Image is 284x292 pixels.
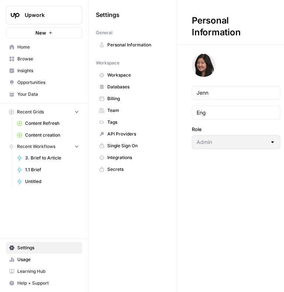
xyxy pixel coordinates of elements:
[14,129,82,141] a: Content creation
[96,116,169,128] a: Tags
[6,77,82,88] a: Opportunities
[107,107,166,114] span: Team
[25,120,79,127] span: Content Refresh
[107,166,166,173] span: Secrets
[192,126,280,133] label: Role
[14,117,82,129] a: Content Refresh
[96,39,169,51] a: Personal Information
[25,178,79,185] span: Untitled
[17,268,79,275] span: Learning Hub
[6,65,82,77] a: Insights
[96,163,169,175] a: Secrets
[17,79,79,86] span: Opportunities
[96,10,120,19] span: Settings
[25,132,79,138] span: Content creation
[107,143,166,149] span: Single Sign On
[17,67,79,74] span: Insights
[17,244,79,251] span: Settings
[107,154,166,161] span: Integrations
[14,164,82,176] a: 1.1 Brief
[6,27,82,38] button: New
[6,88,82,100] a: Your Data
[17,56,79,62] span: Browse
[107,95,166,102] span: Billing
[6,254,82,265] a: Usage
[14,176,82,187] a: Untitled
[96,81,169,93] a: Databases
[107,131,166,137] span: API Providers
[107,119,166,126] span: Tags
[25,155,79,161] span: 3. Brief to Article
[96,105,169,116] a: Team
[17,91,79,98] span: Your Data
[96,140,169,152] a: Single Sign On
[96,29,112,36] span: General
[96,93,169,105] a: Billing
[6,141,82,152] button: Recent Workflows
[96,128,169,140] a: API Providers
[107,84,166,90] span: Databases
[96,60,120,66] span: Workspace
[96,152,169,163] a: Integrations
[6,106,82,117] button: Recent Grids
[6,242,82,254] a: Settings
[35,29,46,36] span: New
[17,44,79,50] span: Home
[107,42,166,48] span: Personal Information
[17,280,79,286] span: Help + Support
[6,277,82,289] button: Help + Support
[6,41,82,53] a: Home
[177,15,284,38] div: Personal Information
[6,265,82,277] a: Learning Hub
[25,11,69,19] span: Upwork
[6,6,82,24] button: Workspace: Upwork
[17,109,44,115] span: Recent Grids
[17,256,79,263] span: Usage
[8,8,22,22] img: Upwork Logo
[107,72,166,78] span: Workspace
[96,69,169,81] a: Workspace
[6,53,82,65] a: Browse
[25,166,79,173] span: 1.1 Brief
[14,152,82,164] a: 3. Brief to Article
[17,143,55,150] span: Recent Workflows
[192,53,215,77] img: avatar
